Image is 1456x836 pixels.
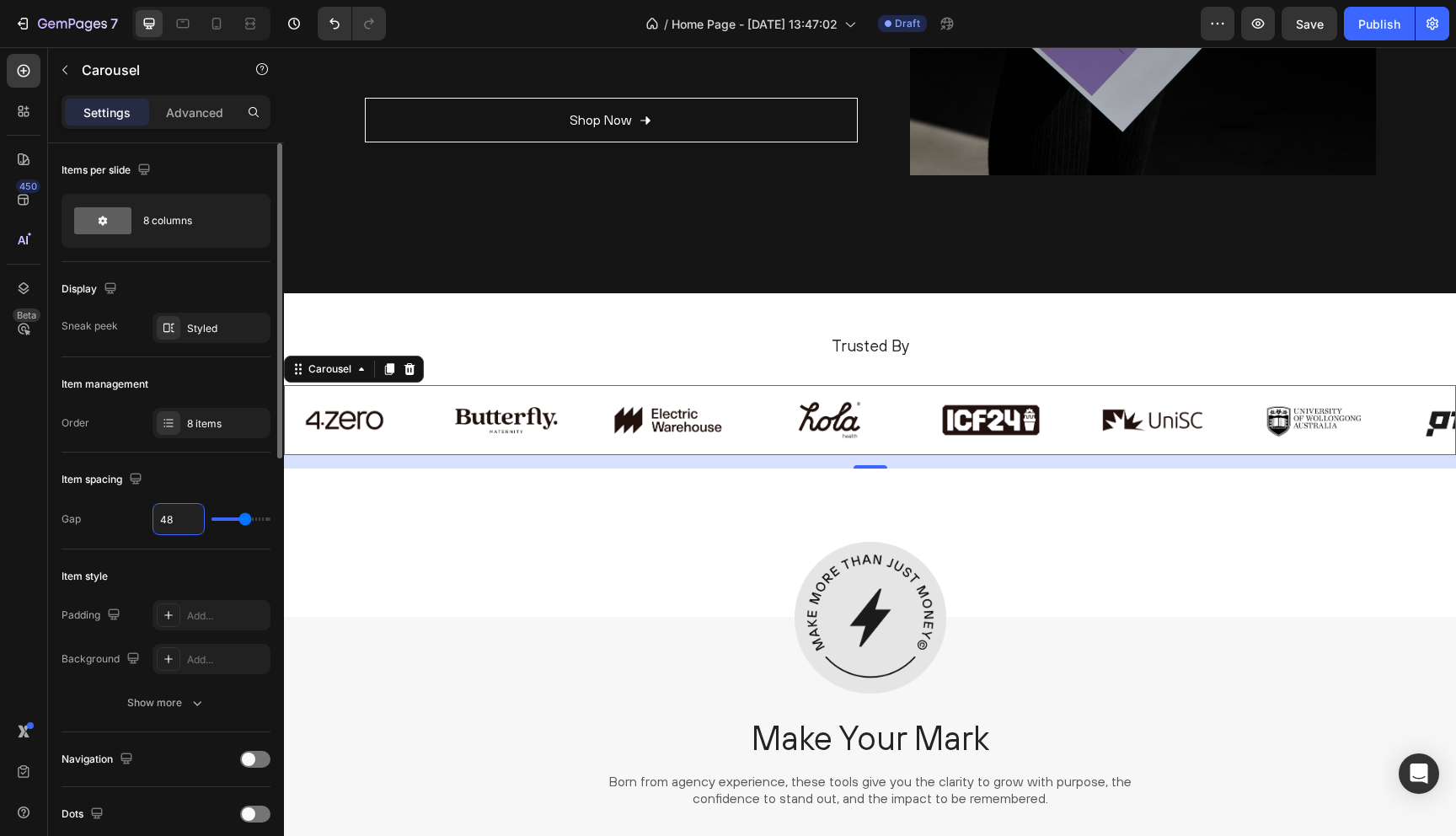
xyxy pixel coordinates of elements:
button: Save [1282,7,1337,40]
h2: Make Your Mark [304,667,869,714]
p: Shop Now [286,61,348,85]
span: Draft [895,16,920,31]
p: Carousel [82,60,225,80]
p: Born from agency experience, these tools give you the clarity to grow with purpose, the confidenc... [306,726,867,761]
div: Items per slide [62,159,154,182]
div: Domain Overview [64,99,151,110]
img: gempages_580880049272521299-f526a756-c88d-4907-a12a-7e73fade34d5.png [485,351,607,394]
div: Add... [187,608,266,624]
div: Publish [1358,15,1400,33]
img: gempages_580880049272521299-81b9b57b-a7f4-4fe4-bee6-c462a5d8582a.png [646,351,768,394]
span: Save [1296,17,1324,31]
img: gempages_580880049272521299-5ef077ff-d0dc-45b3-a41c-103951768a75.png [808,351,929,394]
div: Item style [62,569,108,584]
div: Undo/Redo [318,7,386,40]
div: v 4.0.25 [47,27,83,40]
img: gempages_580880049272521299-285b255f-d835-4145-b128-b646826b8ab8.png [1132,351,1253,394]
div: 8 columns [143,201,246,240]
div: Navigation [62,748,136,771]
iframe: Design area [284,47,1456,836]
button: Show more [62,688,270,718]
span: / [664,15,668,33]
img: gempages_580880049272521299-7e65792a-408a-4666-b07a-59d26d310b08.png [511,495,662,646]
span: Home Page - [DATE] 13:47:02 [672,15,838,33]
div: Padding [62,604,124,627]
div: Add... [187,652,266,667]
p: 7 [110,13,118,34]
button: 7 [7,7,126,40]
div: Dots [62,803,107,826]
img: website_grey.svg [27,44,40,57]
h2: Trusted By [13,287,1159,311]
div: Display [62,278,120,301]
img: logo_orange.svg [27,27,40,40]
input: Auto [153,504,204,534]
div: Open Intercom Messenger [1399,753,1439,794]
p: Settings [83,104,131,121]
div: Show more [127,694,206,711]
div: Styled [187,321,266,336]
div: Carousel [21,314,71,330]
img: gempages_580880049272521299-fbb5ac6f-fa8b-479c-a057-86eb7c7f5d53.png [970,351,1091,394]
p: Advanced [166,104,223,121]
div: Background [62,648,143,671]
img: tab_domain_overview_orange.svg [45,98,59,111]
img: gempages_580880049272521299-ca5f007e-8ec8-4478-9501-357d56169f75.png [162,351,283,394]
div: 450 [16,180,40,193]
div: Item spacing [62,469,146,491]
div: Item management [62,377,148,392]
div: Keywords by Traffic [186,99,284,110]
img: gempages_580880049272521299-e2f8fa52-fc3a-428d-822e-c95459e3c442.png [324,351,445,394]
div: Order [62,415,89,431]
div: Sneak peek [62,319,118,334]
div: Domain: [DOMAIN_NAME] [44,44,185,57]
div: Beta [13,308,40,322]
button: Publish [1344,7,1415,40]
div: 8 items [187,416,266,431]
img: tab_keywords_by_traffic_grey.svg [168,98,181,111]
div: Gap [62,512,81,527]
